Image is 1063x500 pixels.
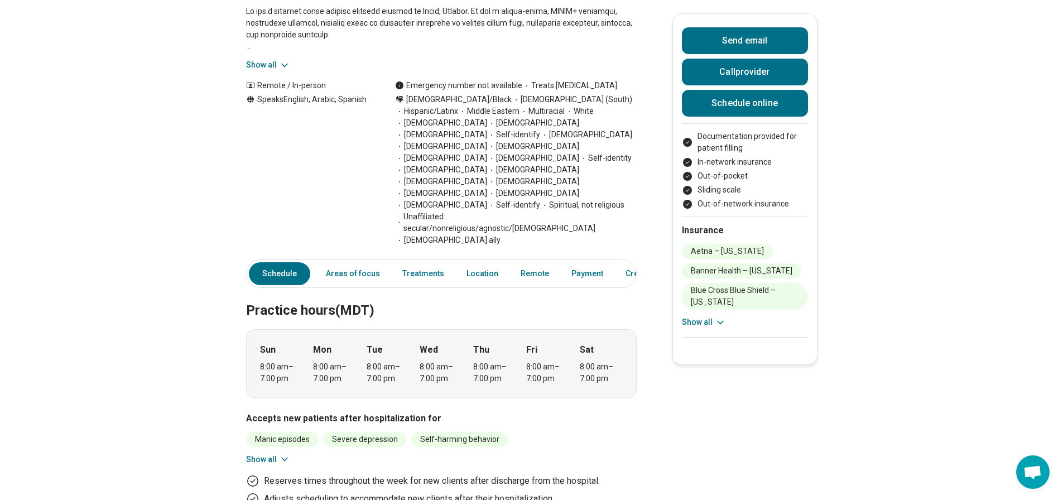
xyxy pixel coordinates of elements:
span: [DEMOGRAPHIC_DATA] [487,164,579,176]
span: [DEMOGRAPHIC_DATA] [395,129,487,141]
div: When does the program meet? [246,329,637,398]
div: Open chat [1016,455,1050,489]
li: Banner Health – [US_STATE] [682,263,801,278]
a: Schedule [249,262,310,285]
div: Remote / In-person [246,80,373,92]
span: [DEMOGRAPHIC_DATA] [487,176,579,187]
div: Emergency number not available [395,80,522,92]
a: Schedule online [682,90,808,117]
span: [DEMOGRAPHIC_DATA] [487,117,579,129]
span: Treats [MEDICAL_DATA] [522,80,617,92]
strong: Wed [420,343,438,357]
div: 8:00 am – 7:00 pm [473,361,516,384]
h3: Accepts new patients after hospitalization for [246,412,637,425]
strong: Fri [526,343,537,357]
span: Middle Eastern [458,105,520,117]
button: Send email [682,27,808,54]
div: 8:00 am – 7:00 pm [260,361,303,384]
button: Show all [246,454,290,465]
li: Blue Cross Blue Shield – [US_STATE] [682,283,808,310]
span: [DEMOGRAPHIC_DATA] [487,141,579,152]
a: Remote [514,262,556,285]
span: [DEMOGRAPHIC_DATA] [395,176,487,187]
a: Areas of focus [319,262,387,285]
span: [DEMOGRAPHIC_DATA]/Black [406,94,512,105]
span: Hispanic/Latinx [395,105,458,117]
span: Unaffiliated: secular/nonreligious/agnostic/[DEMOGRAPHIC_DATA] [395,211,637,234]
a: Location [460,262,505,285]
div: 8:00 am – 7:00 pm [313,361,356,384]
span: Self-identify [487,199,540,211]
span: [DEMOGRAPHIC_DATA] ally [395,234,501,246]
li: Sliding scale [682,184,808,196]
div: Speaks English, Arabic, Spanish [246,94,373,246]
strong: Thu [473,343,489,357]
h2: Practice hours (MDT) [246,275,637,320]
div: 8:00 am – 7:00 pm [526,361,569,384]
p: Reserves times throughout the week for new clients after discharge from the hospital. [264,474,600,488]
button: Show all [246,59,290,71]
span: Self-identify [487,129,540,141]
li: Out-of-pocket [682,170,808,182]
span: [DEMOGRAPHIC_DATA] [487,187,579,199]
h2: Insurance [682,224,808,237]
p: Lo ips d sitamet conse adipisc elitsedd eiusmod te Incid, Utlabor. Et dol m aliqua-enima, MINIM+ ... [246,6,637,52]
span: [DEMOGRAPHIC_DATA] [395,187,487,199]
span: Self-identity [579,152,632,164]
li: Manic episodes [246,432,319,447]
span: [DEMOGRAPHIC_DATA] [395,141,487,152]
strong: Mon [313,343,331,357]
div: 8:00 am – 7:00 pm [367,361,410,384]
div: 8:00 am – 7:00 pm [420,361,463,384]
strong: Sat [580,343,594,357]
span: [DEMOGRAPHIC_DATA] [395,199,487,211]
span: [DEMOGRAPHIC_DATA] [487,152,579,164]
li: In-network insurance [682,156,808,168]
li: Out-of-network insurance [682,198,808,210]
li: Aetna – [US_STATE] [682,244,773,259]
a: Treatments [396,262,451,285]
div: 8:00 am – 7:00 pm [580,361,623,384]
span: White [565,105,594,117]
a: Credentials [619,262,675,285]
span: [DEMOGRAPHIC_DATA] (South) [512,94,632,105]
span: [DEMOGRAPHIC_DATA] [395,152,487,164]
span: [DEMOGRAPHIC_DATA] [540,129,632,141]
li: Self-harming behavior [411,432,508,447]
span: [DEMOGRAPHIC_DATA] [395,117,487,129]
li: Documentation provided for patient filling [682,131,808,154]
li: Severe depression [323,432,407,447]
span: Multiracial [520,105,565,117]
a: Payment [565,262,610,285]
span: Spiritual, not religious [540,199,624,211]
button: Callprovider [682,59,808,85]
strong: Sun [260,343,276,357]
button: Show all [682,316,726,328]
ul: Payment options [682,131,808,210]
span: [DEMOGRAPHIC_DATA] [395,164,487,176]
strong: Tue [367,343,383,357]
